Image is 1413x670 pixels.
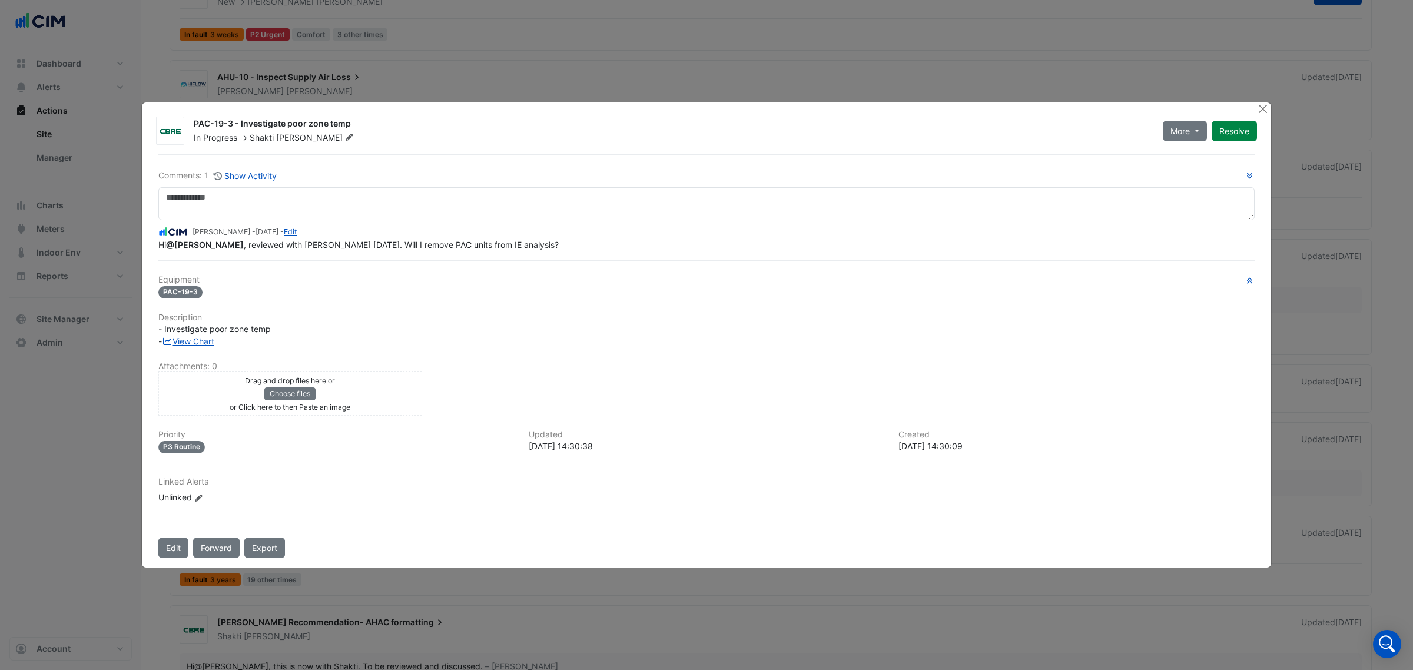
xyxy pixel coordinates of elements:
[158,430,515,440] h6: Priority
[158,275,1255,285] h6: Equipment
[1256,102,1269,115] button: Close
[213,169,277,183] button: Show Activity
[284,227,297,236] a: Edit
[158,225,188,238] img: CIM
[158,313,1255,323] h6: Description
[162,336,214,346] a: View Chart
[158,286,203,298] span: PAC-19-3
[166,240,244,250] span: shakti.sisodiya@charterhallaccess.com.au [CBRE Charter Hall]
[244,538,285,558] a: Export
[245,376,335,385] small: Drag and drop files here or
[157,125,184,137] img: CBRE Charter Hall
[898,430,1255,440] h6: Created
[158,324,271,346] span: - Investigate poor zone temp -
[529,440,885,452] div: [DATE] 14:30:38
[1373,630,1401,658] div: Open Intercom Messenger
[250,132,274,142] span: Shakti
[193,538,240,558] button: Forward
[193,227,297,237] small: [PERSON_NAME] - -
[256,227,278,236] span: 2025-09-08 14:30:38
[158,491,300,503] div: Unlinked
[158,477,1255,487] h6: Linked Alerts
[898,440,1255,452] div: [DATE] 14:30:09
[194,118,1149,132] div: PAC-19-3 - Investigate poor zone temp
[194,132,237,142] span: In Progress
[230,403,350,412] small: or Click here to then Paste an image
[1163,121,1207,141] button: More
[158,441,205,453] div: P3 Routine
[1212,121,1257,141] button: Resolve
[1170,125,1190,137] span: More
[529,430,885,440] h6: Updated
[158,169,277,183] div: Comments: 1
[276,132,356,144] span: [PERSON_NAME]
[240,132,247,142] span: ->
[264,387,316,400] button: Choose files
[158,240,559,250] span: Hi , reviewed with [PERSON_NAME] [DATE]. Will I remove PAC units from IE analysis?
[194,493,203,502] fa-icon: Edit Linked Alerts
[158,538,188,558] button: Edit
[158,361,1255,372] h6: Attachments: 0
